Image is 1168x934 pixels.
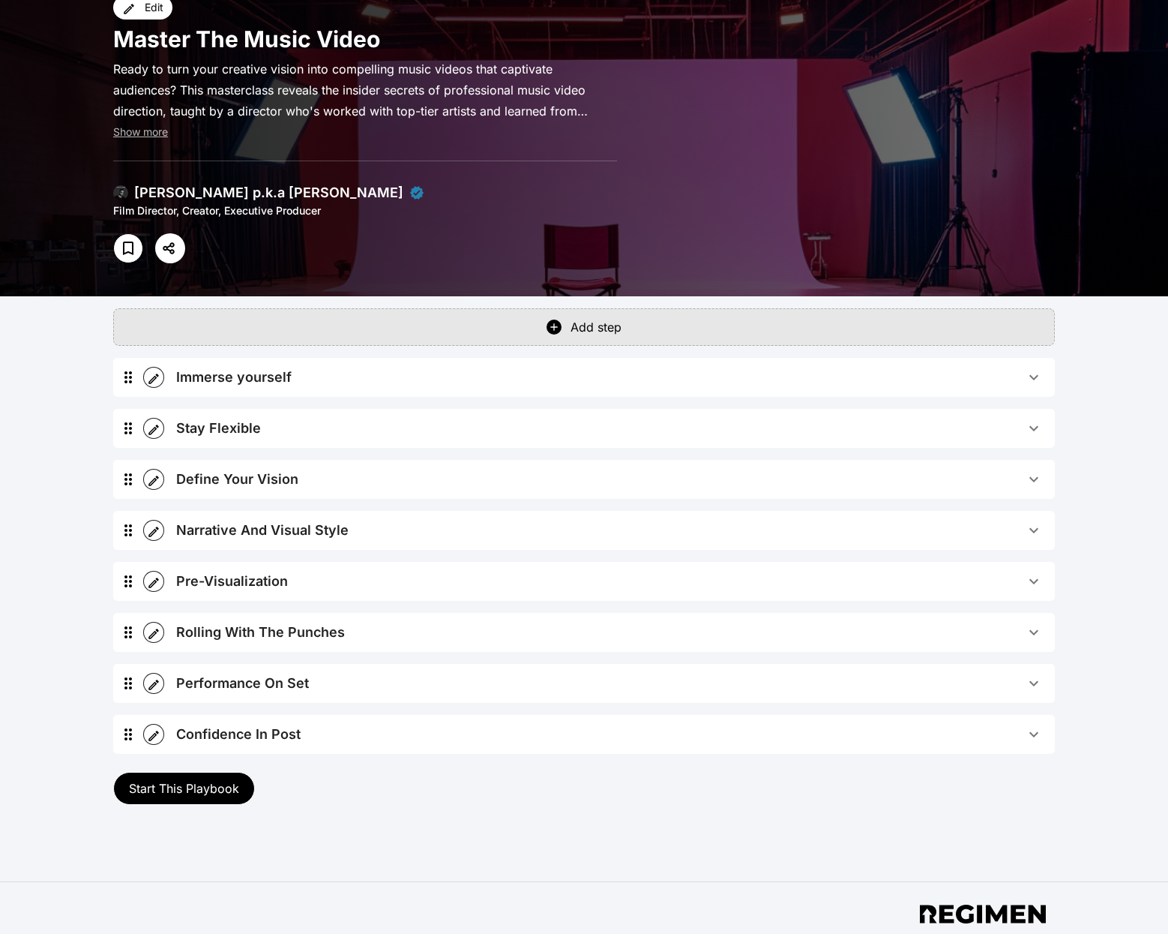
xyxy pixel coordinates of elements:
[164,715,1055,754] button: Confidence In Post
[113,562,1055,601] div: Pre-Visualization
[571,318,621,336] div: Add step
[164,358,1055,397] button: Immerse yourself
[176,724,301,745] div: Confidence In Post
[164,613,1055,652] button: Rolling With The Punches
[113,185,128,200] img: avatar of Julien Christian Lutz p.k.a Director X
[176,571,288,592] div: Pre-Visualization
[176,367,292,388] div: Immerse yourself
[164,409,1055,448] button: Stay Flexible
[113,409,1055,448] div: Stay Flexible
[113,125,168,140] button: Show more
[164,562,1055,601] button: Pre-Visualization
[176,418,261,439] div: Stay Flexible
[113,308,1055,346] button: Add step
[176,469,298,490] div: Define Your Vision
[113,358,1055,397] div: Immerse yourself
[113,460,1055,499] div: Define Your Vision
[113,613,1055,652] div: Rolling With The Punches
[164,664,1055,703] button: Performance On Set
[113,511,1055,550] div: Narrative And Visual Style
[129,781,239,796] span: Start This Playbook
[113,664,1055,703] div: Performance On Set
[176,520,349,541] div: Narrative And Visual Style
[113,772,255,805] button: Start This Playbook
[134,182,403,203] div: [PERSON_NAME] p.k.a [PERSON_NAME]
[113,59,617,122] p: Ready to turn your creative vision into compelling music videos that captivate audiences? This ma...
[176,622,345,643] div: Rolling With The Punches
[409,185,424,200] div: Verified partner - Julien Christian Lutz p.k.a Director X
[113,233,143,263] button: Save
[176,673,309,694] div: Performance On Set
[164,460,1055,499] button: Define Your Vision
[164,511,1055,550] button: Narrative And Visual Style
[920,905,1046,923] img: app footer logo
[113,715,1055,754] div: Confidence In Post
[113,26,380,53] span: Master The Music Video
[113,203,617,218] div: Film Director, Creator, Executive Producer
